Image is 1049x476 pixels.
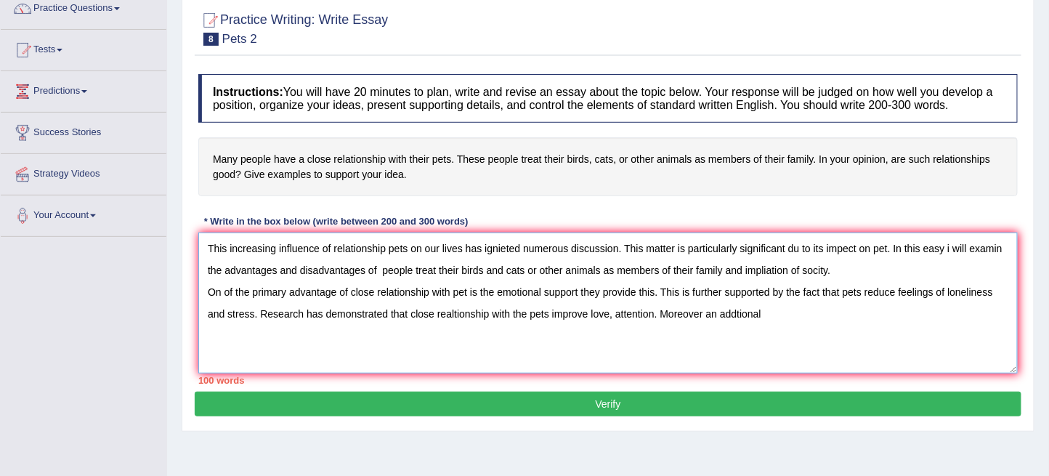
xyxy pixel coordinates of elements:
[1,71,166,108] a: Predictions
[198,74,1018,123] h4: You will have 20 minutes to plan, write and revise an essay about the topic below. Your response ...
[1,30,166,66] a: Tests
[1,113,166,149] a: Success Stories
[222,32,257,46] small: Pets 2
[198,137,1018,196] h4: Many people have a close relationship with their pets. These people treat their birds, cats, or o...
[1,154,166,190] a: Strategy Videos
[213,86,283,98] b: Instructions:
[198,374,1018,387] div: 100 words
[1,195,166,232] a: Your Account
[203,33,219,46] span: 8
[198,214,474,228] div: * Write in the box below (write between 200 and 300 words)
[195,392,1021,416] button: Verify
[198,9,388,46] h2: Practice Writing: Write Essay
